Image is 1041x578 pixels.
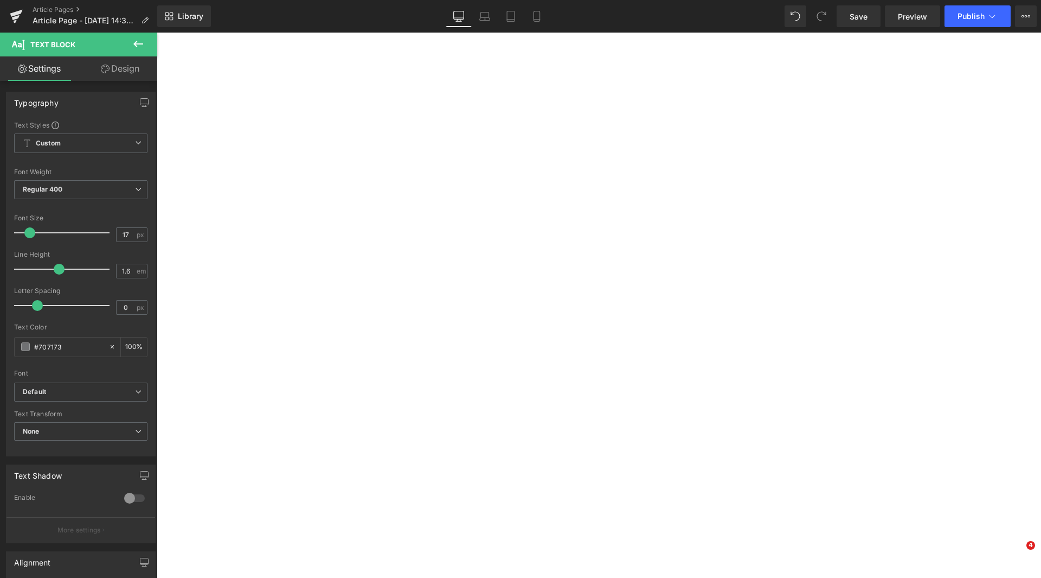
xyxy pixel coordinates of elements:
[446,5,472,27] a: Desktop
[7,517,155,543] button: More settings
[944,5,1011,27] button: Publish
[14,370,147,377] div: Font
[14,323,147,331] div: Text Color
[850,11,868,22] span: Save
[524,5,550,27] a: Mobile
[30,40,75,49] span: Text Block
[14,168,147,176] div: Font Weight
[137,304,146,311] span: px
[23,388,46,397] i: Default
[137,231,146,238] span: px
[785,5,806,27] button: Undo
[121,338,147,357] div: %
[14,493,113,505] div: Enable
[472,5,498,27] a: Laptop
[137,268,146,275] span: em
[157,5,211,27] a: New Library
[498,5,524,27] a: Tablet
[23,427,40,435] b: None
[14,552,51,567] div: Alignment
[14,287,147,295] div: Letter Spacing
[23,185,63,193] b: Regular 400
[1004,541,1030,567] iframe: Intercom live chat
[57,525,101,535] p: More settings
[14,120,147,129] div: Text Styles
[811,5,832,27] button: Redo
[1026,541,1035,550] span: 4
[81,56,159,81] a: Design
[898,11,927,22] span: Preview
[33,5,157,14] a: Article Pages
[14,251,147,258] div: Line Height
[1015,5,1037,27] button: More
[33,16,137,25] span: Article Page - [DATE] 14:39:37
[178,11,203,21] span: Library
[958,12,985,21] span: Publish
[14,465,62,480] div: Text Shadow
[14,410,147,418] div: Text Transform
[885,5,940,27] a: Preview
[14,92,59,107] div: Typography
[14,214,147,222] div: Font Size
[36,139,61,148] b: Custom
[34,341,104,353] input: Color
